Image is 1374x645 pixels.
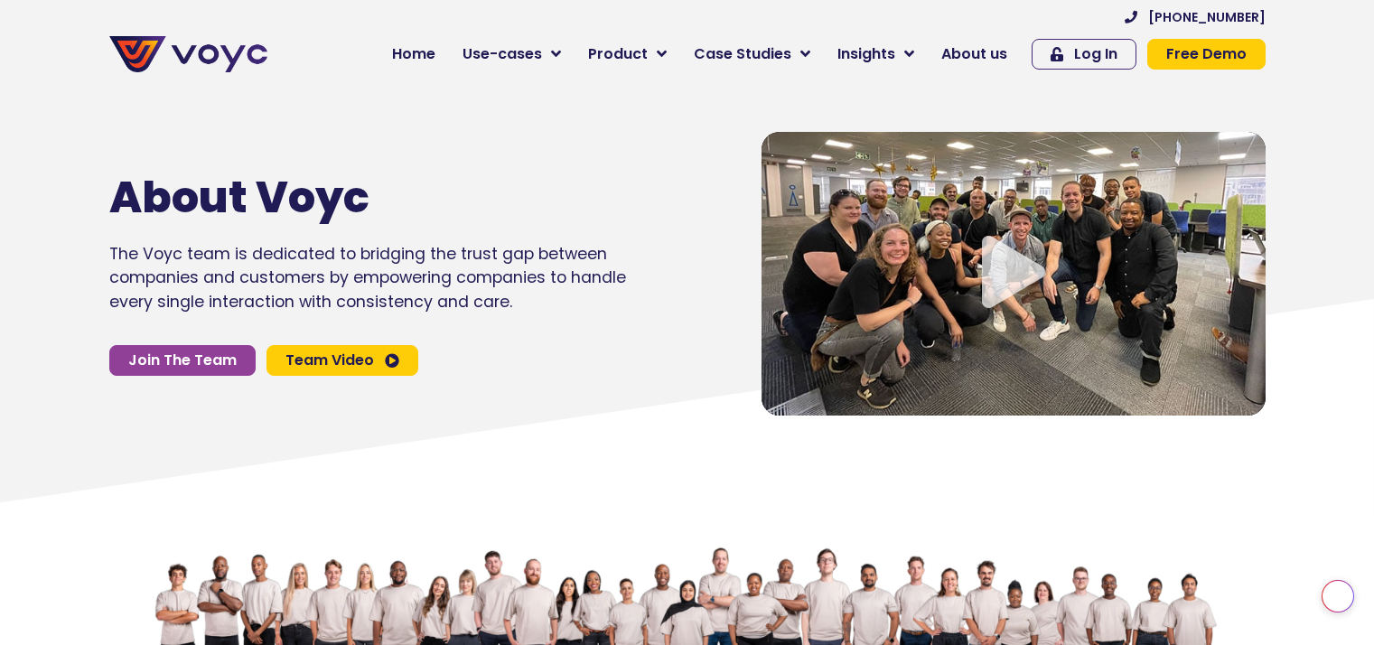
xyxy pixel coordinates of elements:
[680,36,824,72] a: Case Studies
[1032,39,1136,70] a: Log In
[694,43,791,65] span: Case Studies
[109,345,256,376] a: Join The Team
[285,353,374,368] span: Team Video
[1166,47,1247,61] span: Free Demo
[1147,39,1266,70] a: Free Demo
[588,43,648,65] span: Product
[824,36,928,72] a: Insights
[379,36,449,72] a: Home
[392,43,435,65] span: Home
[1125,11,1266,23] a: [PHONE_NUMBER]
[837,43,895,65] span: Insights
[941,43,1007,65] span: About us
[266,345,418,376] a: Team Video
[449,36,575,72] a: Use-cases
[109,242,626,313] p: The Voyc team is dedicated to bridging the trust gap between companies and customers by empowerin...
[109,172,572,224] h1: About Voyc
[463,43,542,65] span: Use-cases
[575,36,680,72] a: Product
[977,236,1050,311] div: Video play button
[109,36,267,72] img: voyc-full-logo
[1148,11,1266,23] span: [PHONE_NUMBER]
[1074,47,1117,61] span: Log In
[928,36,1021,72] a: About us
[128,353,237,368] span: Join The Team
